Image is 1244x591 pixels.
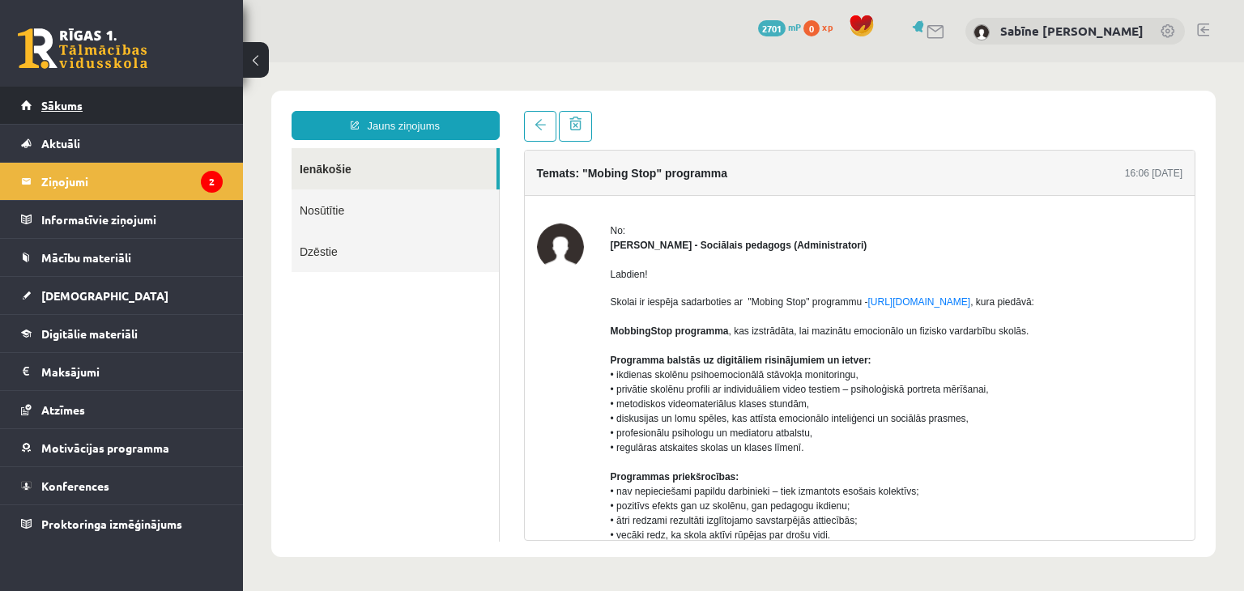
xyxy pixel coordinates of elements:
a: Sākums [21,87,223,124]
span: Mācību materiāli [41,250,131,265]
a: Motivācijas programma [21,429,223,466]
a: Proktoringa izmēģinājums [21,505,223,542]
a: Informatīvie ziņojumi [21,201,223,238]
a: Aktuāli [21,125,223,162]
i: 2 [201,171,223,193]
a: 2701 mP [758,20,801,33]
h4: Temats: "Mobing Stop" programma [294,104,484,117]
span: Konferences [41,478,109,493]
span: 0 [803,20,820,36]
div: No: [368,161,940,176]
a: Atzīmes [21,391,223,428]
a: Dzēstie [49,168,256,210]
a: [URL][DOMAIN_NAME] [625,234,728,245]
legend: Maksājumi [41,353,223,390]
legend: Ziņojumi [41,163,223,200]
b: MobbingStop programma [368,263,486,274]
span: Motivācijas programma [41,440,169,455]
span: xp [822,20,833,33]
a: Jauns ziņojums [49,49,257,78]
p: Skolai ir iespēja sadarboties ar "Mobing Stop" programmu - , kura piedāvā: , kas izstrādāta, lai ... [368,232,940,568]
img: Sabīne Kate Bramane [973,24,990,40]
img: Dagnija Gaubšteina - Sociālais pedagogs [294,161,341,208]
span: Atzīmes [41,402,85,417]
a: [DEMOGRAPHIC_DATA] [21,277,223,314]
span: Proktoringa izmēģinājums [41,517,182,531]
a: Ziņojumi2 [21,163,223,200]
a: Sabīne [PERSON_NAME] [1000,23,1144,39]
a: Rīgas 1. Tālmācības vidusskola [18,28,147,69]
div: 16:06 [DATE] [882,104,939,118]
span: 2701 [758,20,786,36]
a: Nosūtītie [49,127,256,168]
p: Labdien! [368,205,940,219]
a: Maksājumi [21,353,223,390]
span: Aktuāli [41,136,80,151]
b: Programma balstās uz digitāliem risinājumiem un ietver: [368,292,628,304]
a: Ienākošie [49,86,253,127]
a: Digitālie materiāli [21,315,223,352]
a: Konferences [21,467,223,504]
span: [DEMOGRAPHIC_DATA] [41,288,168,303]
strong: [PERSON_NAME] - Sociālais pedagogs (Administratori) [368,177,624,189]
a: 0 xp [803,20,841,33]
b: Programmas priekšrocības: [368,409,496,420]
span: Digitālie materiāli [41,326,138,341]
a: Mācību materiāli [21,239,223,276]
legend: Informatīvie ziņojumi [41,201,223,238]
span: mP [788,20,801,33]
span: Sākums [41,98,83,113]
